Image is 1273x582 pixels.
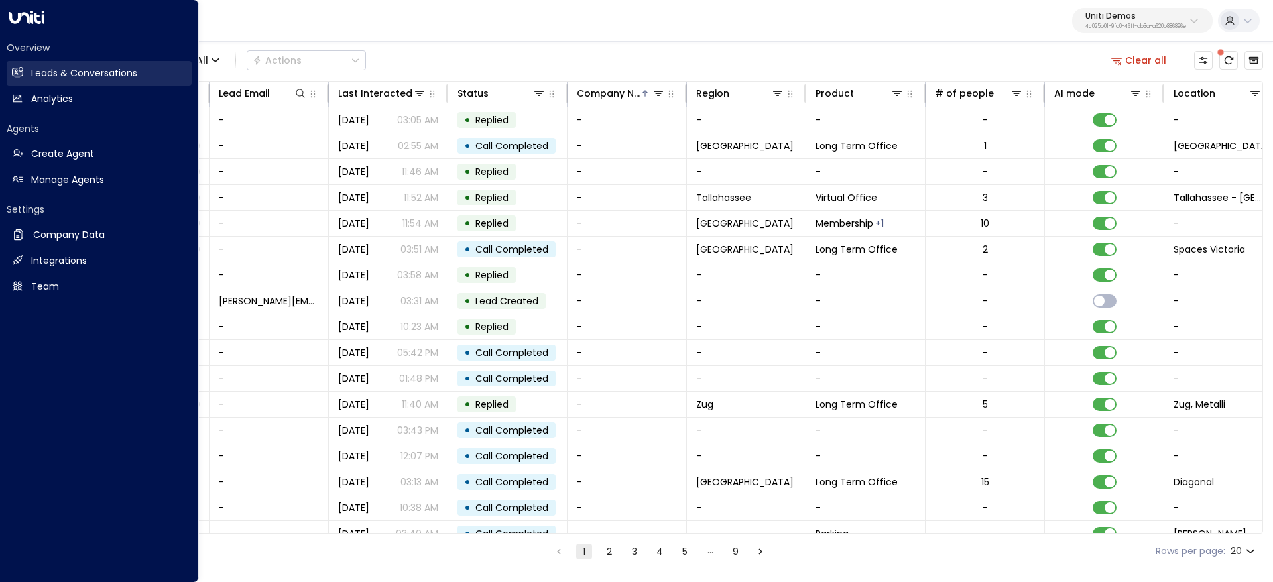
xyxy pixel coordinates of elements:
div: - [983,346,988,359]
button: Go to page 5 [677,544,693,559]
div: Workstation [875,217,884,230]
td: - [806,314,926,339]
span: Jul 17, 2025 [338,501,369,514]
p: 03:58 AM [397,268,438,282]
p: 02:55 AM [398,139,438,152]
span: Long Term Office [816,243,898,256]
div: - [983,165,988,178]
button: Go to page 4 [652,544,668,559]
td: - [806,340,926,365]
div: Region [696,86,729,101]
span: philippe@peress.ch [219,294,319,308]
td: - [687,159,806,184]
div: • [464,290,471,312]
span: Barcelona [696,475,794,489]
td: - [687,288,806,314]
td: - [568,237,687,262]
div: Location [1174,86,1262,101]
span: Nashville [696,139,794,152]
td: - [210,443,329,469]
td: - [568,133,687,158]
p: 03:05 AM [397,113,438,127]
td: - [806,366,926,391]
span: Jul 19, 2025 [338,191,369,204]
p: 4c025b01-9fa0-46ff-ab3a-a620b886896e [1085,24,1186,29]
a: Analytics [7,87,192,111]
button: page 1 [576,544,592,559]
td: - [568,288,687,314]
div: Product [816,86,904,101]
div: • [464,367,471,390]
span: Sep 01, 2025 [338,449,369,463]
span: Long Term Office [816,398,898,411]
div: 5 [983,398,988,411]
td: - [568,469,687,495]
span: Call Completed [475,475,548,489]
p: 11:54 AM [402,217,438,230]
td: - [568,366,687,391]
span: MARLOW [1174,527,1246,540]
span: Jun 26, 2025 [338,475,369,489]
p: 03:13 AM [400,475,438,489]
p: 03:51 AM [400,243,438,256]
p: 11:40 AM [402,398,438,411]
a: Team [7,274,192,299]
td: - [806,288,926,314]
td: - [210,314,329,339]
div: - [983,268,988,282]
p: 03:40 AM [396,527,438,540]
button: Uniti Demos4c025b01-9fa0-46ff-ab3a-a620b886896e [1072,8,1213,33]
button: Customize [1194,51,1213,70]
td: - [210,185,329,210]
div: • [464,316,471,338]
td: - [806,262,926,288]
div: - [983,449,988,463]
span: Zug [696,398,713,411]
td: - [568,211,687,236]
span: Call Completed [475,243,548,256]
div: Lead Email [219,86,270,101]
p: 10:38 AM [400,501,438,514]
span: Tallahassee [696,191,751,204]
div: Region [696,86,784,101]
button: Archived Leads [1244,51,1263,70]
div: Last Interacted [338,86,412,101]
td: - [568,107,687,133]
span: London [696,243,794,256]
span: Aug 01, 2025 [338,113,369,127]
td: - [568,495,687,520]
h2: Integrations [31,254,87,268]
span: Aug 04, 2025 [338,372,369,385]
span: Long Term Office [816,475,898,489]
div: 2 [983,243,988,256]
td: - [687,495,806,520]
div: Location [1174,86,1215,101]
td: - [687,340,806,365]
div: … [702,544,718,559]
span: Jun 26, 2025 [338,268,369,282]
td: - [568,418,687,443]
div: Company Name [577,86,640,101]
span: Aug 01, 2025 [338,320,369,333]
div: - [983,113,988,127]
div: - [983,320,988,333]
td: - [210,392,329,417]
h2: Leads & Conversations [31,66,137,80]
span: Zug, Metalli [1174,398,1225,411]
td: - [210,366,329,391]
div: Product [816,86,854,101]
td: - [568,521,687,546]
p: 03:43 PM [397,424,438,437]
div: Lead Email [219,86,307,101]
h2: Settings [7,203,192,216]
p: Uniti Demos [1085,12,1186,20]
h2: Company Data [33,228,105,242]
div: • [464,264,471,286]
div: • [464,522,471,545]
div: • [464,109,471,131]
span: Replied [475,217,509,230]
div: • [464,160,471,183]
td: - [210,469,329,495]
div: • [464,135,471,157]
div: Button group with a nested menu [247,50,366,70]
